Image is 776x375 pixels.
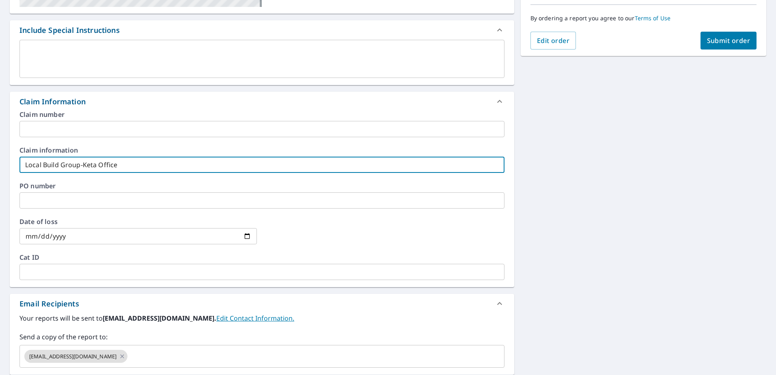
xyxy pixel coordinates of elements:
div: Include Special Instructions [10,20,514,40]
a: Terms of Use [635,14,671,22]
label: Claim information [19,147,504,153]
span: [EMAIL_ADDRESS][DOMAIN_NAME] [24,353,121,360]
label: Send a copy of the report to: [19,332,504,342]
label: Cat ID [19,254,504,261]
div: Claim Information [10,92,514,111]
button: Edit order [530,32,576,50]
div: Email Recipients [19,298,79,309]
label: Date of loss [19,218,257,225]
label: Claim number [19,111,504,118]
span: Submit order [707,36,750,45]
a: EditContactInfo [216,314,294,323]
p: By ordering a report you agree to our [530,15,757,22]
div: Claim Information [19,96,86,107]
label: Your reports will be sent to [19,313,504,323]
div: Include Special Instructions [19,25,120,36]
div: Email Recipients [10,294,514,313]
button: Submit order [701,32,757,50]
span: Edit order [537,36,570,45]
b: [EMAIL_ADDRESS][DOMAIN_NAME]. [103,314,216,323]
div: [EMAIL_ADDRESS][DOMAIN_NAME] [24,350,127,363]
label: PO number [19,183,504,189]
